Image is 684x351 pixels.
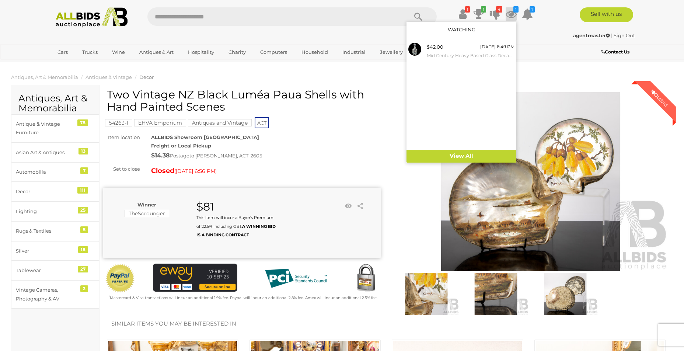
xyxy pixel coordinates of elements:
mark: 54263-1 [105,119,132,126]
a: 1 [473,7,484,21]
img: eWAY Payment Gateway [153,264,237,292]
div: 2 [80,285,88,292]
strong: Freight or Local Pickup [151,143,211,149]
img: PCI DSS compliant [259,264,333,293]
b: Contact Us [601,49,629,55]
div: 5 [80,226,88,233]
div: 78 [77,119,88,126]
a: Silver 18 [11,241,99,261]
a: Antiques and Vintage [188,120,252,126]
b: Winner [137,202,156,208]
a: Trucks [77,46,102,58]
small: Mastercard & Visa transactions will incur an additional 1.9% fee. Paypal will incur an additional... [109,295,377,300]
img: 53390-79a.jpg [408,43,421,56]
h2: Similar items you may be interested in [111,321,661,327]
img: Allbids.com.au [52,7,132,28]
div: 25 [78,207,88,213]
a: Cars [53,46,73,58]
a: Antiques & Vintage [85,74,132,80]
a: View All [406,150,516,163]
small: This Item will incur a Buyer's Premium of 22.5% including GST. [196,215,276,237]
div: Vintage Cameras, Photography & AV [16,286,77,303]
div: Asian Art & Antiques [16,148,77,157]
span: | [611,32,613,38]
h2: Antiques, Art & Memorabilia [18,93,92,114]
strong: $14.38 [151,152,170,159]
div: Set to close [98,165,146,173]
a: [GEOGRAPHIC_DATA] [53,58,115,70]
div: Lighting [16,207,77,216]
a: agentmaster [573,32,611,38]
mark: EHVA Emporium [134,119,186,126]
a: Computers [255,46,292,58]
a: Antiques & Art [135,46,178,58]
strong: agentmaster [573,32,610,38]
strong: Closed [151,167,174,175]
small: Mid Century Heavy Based Glass Decanter with Stopper [427,52,514,60]
div: Antique & Vintage Furniture [16,120,77,137]
i: 1 [513,6,519,13]
a: Hospitality [183,46,219,58]
a: 1 [522,7,533,21]
a: Wine [107,46,130,58]
div: Silver [16,247,77,255]
div: Automobilia [16,168,77,176]
a: Sell with us [580,7,633,22]
button: Search [400,7,437,26]
strong: ALLBIDS Showroom [GEOGRAPHIC_DATA] [151,134,259,140]
a: Rugs & Textiles 5 [11,221,99,241]
img: Two Vintage NZ Black Luméa Paua Shells with Hand Painted Scenes [394,273,459,315]
i: ! [465,6,470,13]
span: [DATE] 6:56 PM [176,168,215,174]
div: Outbid [642,81,676,115]
i: 1 [530,6,535,13]
img: Two Vintage NZ Black Luméa Paua Shells with Hand Painted Scenes [392,92,669,271]
a: Contact Us [601,48,631,56]
a: Industrial [338,46,370,58]
span: to [PERSON_NAME], ACT, 2605 [189,153,262,159]
img: Two Vintage NZ Black Luméa Paua Shells with Hand Painted Scenes [463,273,528,315]
a: Household [297,46,333,58]
span: ( ) [174,168,217,174]
div: 27 [78,266,88,272]
a: Antiques, Art & Memorabilia [11,74,78,80]
mark: TheScrounger [125,210,169,217]
a: Lighting 25 [11,202,99,221]
span: ACT [255,117,269,128]
a: Automobilia 7 [11,162,99,182]
div: [DATE] 6:49 PM [480,43,514,51]
img: Official PayPal Seal [105,264,135,293]
a: Decor [139,74,154,80]
img: Two Vintage NZ Black Luméa Paua Shells with Hand Painted Scenes [533,273,598,315]
a: Charity [224,46,251,58]
div: Rugs & Textiles [16,227,77,235]
a: Watching [448,27,475,32]
i: 4 [496,6,502,13]
a: $42.00 [DATE] 6:49 PM Mid Century Heavy Based Glass Decanter with Stopper [406,41,516,61]
div: Item location [98,133,146,142]
a: Antique & Vintage Furniture 78 [11,114,99,143]
img: Secured by Rapid SSL [351,264,381,293]
a: 4 [489,7,500,21]
strong: $81 [196,200,214,213]
a: Decor 111 [11,182,99,201]
li: Watch this item [343,201,354,212]
div: 13 [78,148,88,154]
a: Tablewear 27 [11,261,99,280]
mark: Antiques and Vintage [188,119,252,126]
div: 18 [78,246,88,253]
h1: Two Vintage NZ Black Luméa Paua Shells with Hand Painted Scenes [107,88,379,113]
span: $42.00 [427,44,443,50]
div: 111 [77,187,88,194]
a: Asian Art & Antiques 13 [11,143,99,162]
div: Tablewear [16,266,77,275]
i: 1 [481,6,486,13]
a: Jewellery [375,46,408,58]
a: EHVA Emporium [134,120,186,126]
div: 7 [80,167,88,174]
a: Vintage Cameras, Photography & AV 2 [11,280,99,309]
a: Sign Out [614,32,635,38]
